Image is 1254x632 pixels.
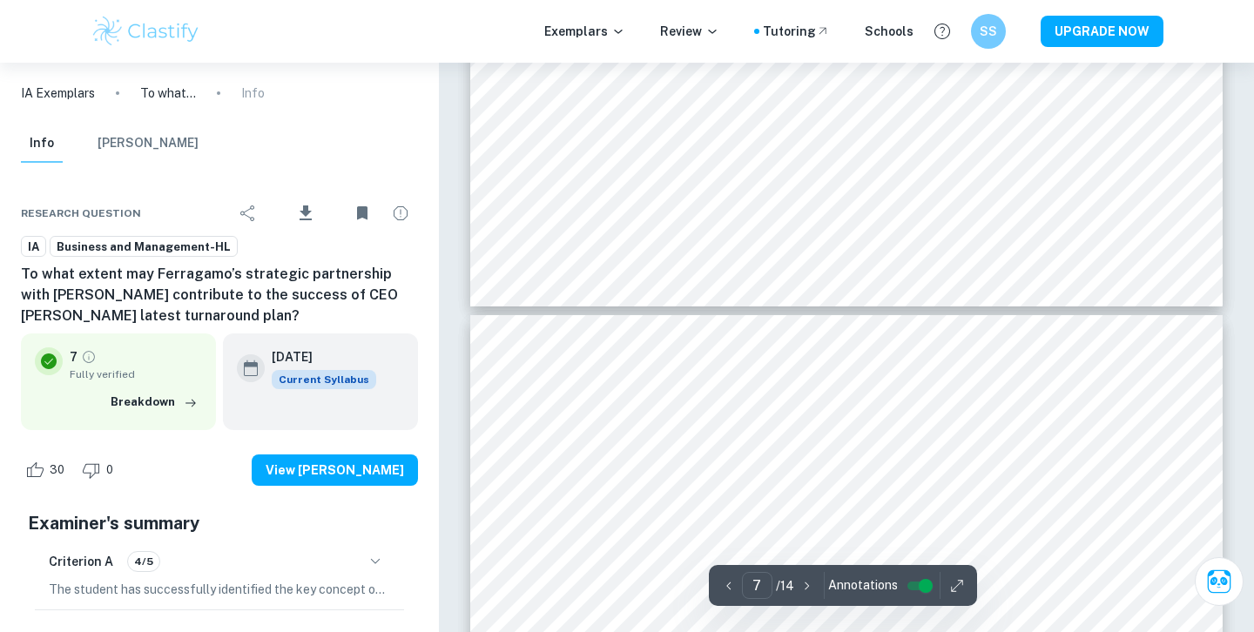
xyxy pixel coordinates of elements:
span: Fully verified [70,366,202,382]
h5: Examiner's summary [28,510,411,536]
button: Ask Clai [1195,557,1244,606]
button: UPGRADE NOW [1041,16,1163,47]
button: View [PERSON_NAME] [252,454,418,486]
button: SS [971,14,1006,49]
button: Info [21,124,63,163]
button: Breakdown [106,389,202,415]
span: Annotations [828,576,898,595]
div: Unbookmark [345,196,380,231]
h6: To what extent may Ferragamo’s strategic partnership with [PERSON_NAME] contribute to the success... [21,264,418,326]
div: Like [21,456,74,484]
div: Download [269,191,341,236]
p: The student has successfully identified the key concept of change in their Internal Assessment, f... [49,580,390,599]
a: Business and Management-HL [50,236,238,258]
p: 7 [70,347,78,366]
h6: [DATE] [272,347,362,366]
button: Help and Feedback [927,17,957,46]
h6: Criterion A [49,552,113,571]
a: Schools [865,22,914,41]
p: Review [660,22,719,41]
p: To what extent may Ferragamo’s strategic partnership with [PERSON_NAME] contribute to the success... [140,84,196,103]
span: Business and Management-HL [51,239,237,256]
button: [PERSON_NAME] [98,124,199,163]
div: Dislike [78,456,123,484]
a: IA Exemplars [21,84,95,103]
div: Report issue [383,196,418,231]
p: Exemplars [544,22,625,41]
p: Info [241,84,265,103]
div: Share [231,196,266,231]
span: 30 [40,461,74,479]
a: Grade fully verified [81,349,97,365]
span: Current Syllabus [272,370,376,389]
span: IA [22,239,45,256]
a: Tutoring [763,22,830,41]
a: IA [21,236,46,258]
p: / 14 [776,576,794,595]
div: This exemplar is based on the current syllabus. Feel free to refer to it for inspiration/ideas wh... [272,370,376,389]
span: 0 [97,461,123,479]
img: Clastify logo [91,14,201,49]
span: Research question [21,205,141,221]
h6: SS [979,22,999,41]
span: 4/5 [128,554,159,569]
